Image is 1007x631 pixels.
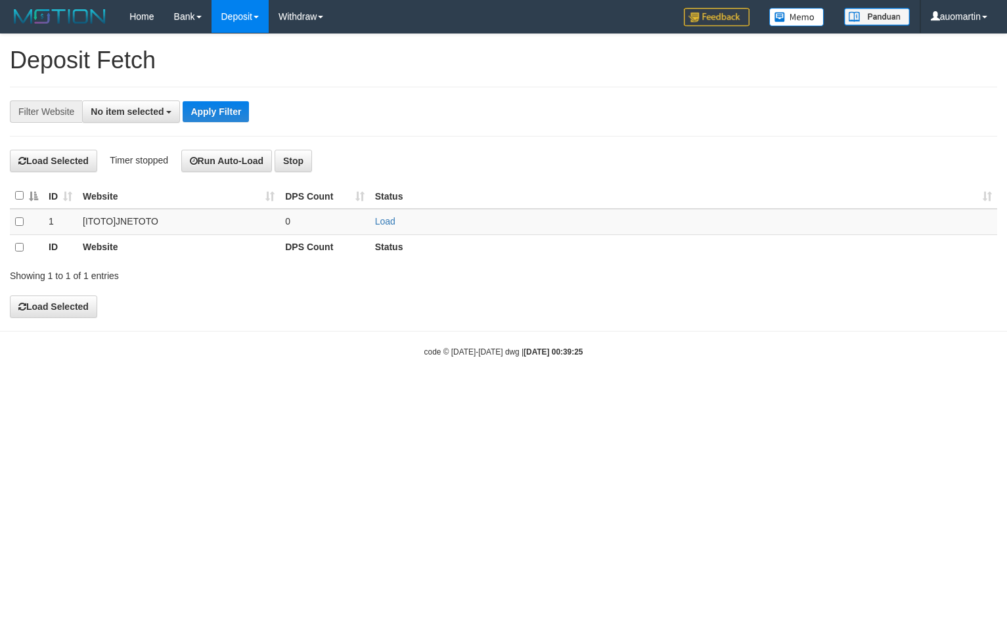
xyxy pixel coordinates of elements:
[10,295,97,318] button: Load Selected
[10,47,997,74] h1: Deposit Fetch
[10,264,410,282] div: Showing 1 to 1 of 1 entries
[375,216,395,227] a: Load
[43,183,78,209] th: ID: activate to sort column ascending
[280,183,369,209] th: DPS Count: activate to sort column ascending
[10,150,97,172] button: Load Selected
[844,8,910,26] img: panduan.png
[275,150,312,172] button: Stop
[10,100,82,123] div: Filter Website
[82,100,180,123] button: No item selected
[370,183,997,209] th: Status: activate to sort column ascending
[181,150,273,172] button: Run Auto-Load
[10,7,110,26] img: MOTION_logo.png
[43,234,78,260] th: ID
[183,101,249,122] button: Apply Filter
[91,106,164,117] span: No item selected
[78,183,280,209] th: Website: activate to sort column ascending
[110,155,168,165] span: Timer stopped
[370,234,997,260] th: Status
[424,347,583,357] small: code © [DATE]-[DATE] dwg |
[280,234,369,260] th: DPS Count
[78,234,280,260] th: Website
[684,8,750,26] img: Feedback.jpg
[524,347,583,357] strong: [DATE] 00:39:25
[43,209,78,235] td: 1
[78,209,280,235] td: [ITOTO] JNETOTO
[285,216,290,227] span: 0
[769,8,824,26] img: Button%20Memo.svg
